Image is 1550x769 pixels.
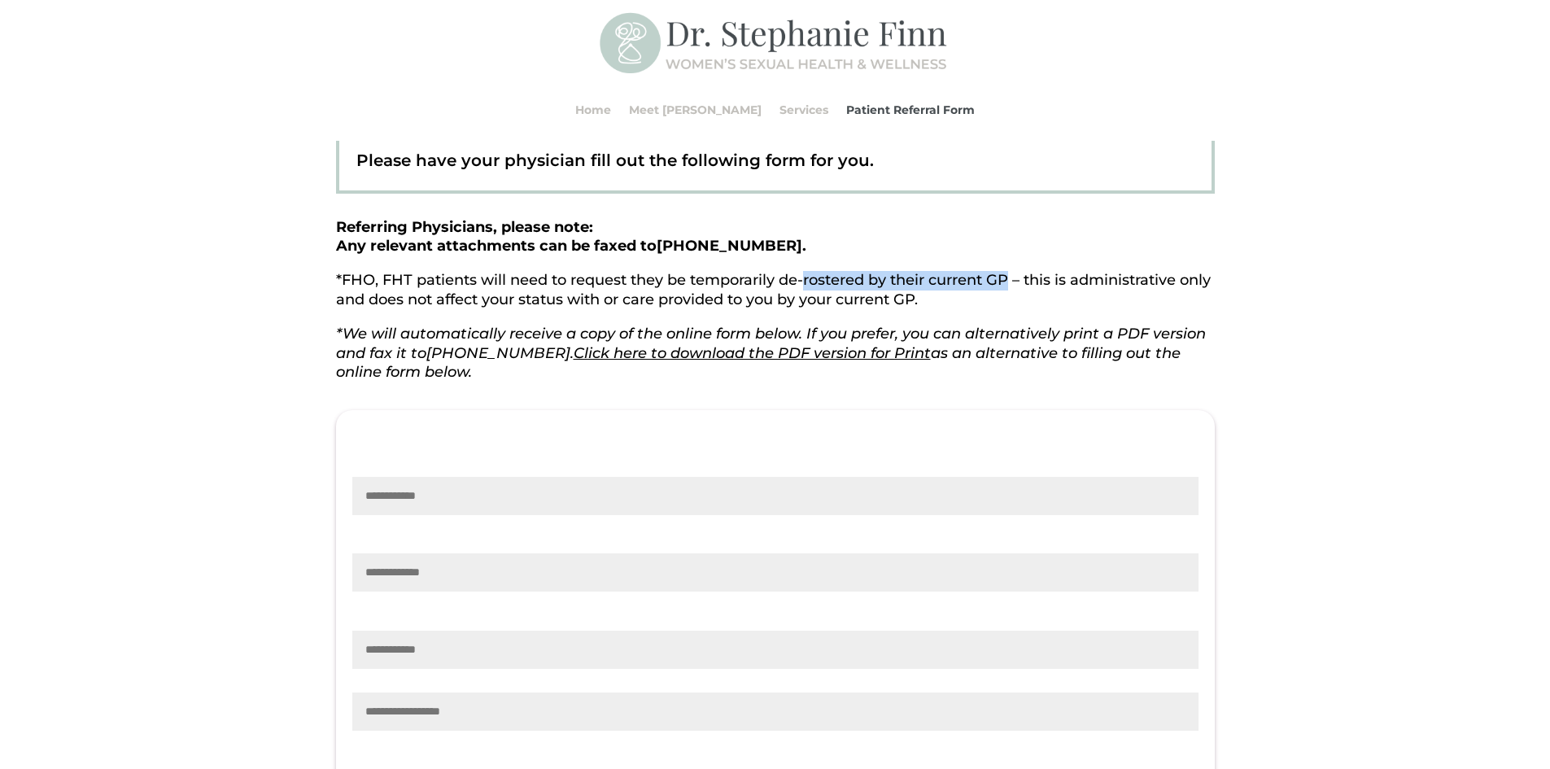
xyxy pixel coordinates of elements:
a: Patient Referral Form [846,79,975,141]
span: [PHONE_NUMBER] [426,344,570,362]
a: Home [575,79,611,141]
a: Click here to download the PDF version for Print [574,344,931,362]
span: [PHONE_NUMBER] [657,237,802,255]
p: Please have your physician fill out the following form for you. [356,148,1194,173]
strong: Referring Physicians, please note: Any relevant attachments can be faxed to . [336,218,806,256]
p: *FHO, FHT patients will need to request they be temporarily de-rostered by their current GP – thi... [336,271,1215,325]
a: Services [779,79,828,141]
em: *We will automatically receive a copy of the online form below. If you prefer, you can alternativ... [336,325,1206,382]
a: Meet [PERSON_NAME] [629,79,762,141]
